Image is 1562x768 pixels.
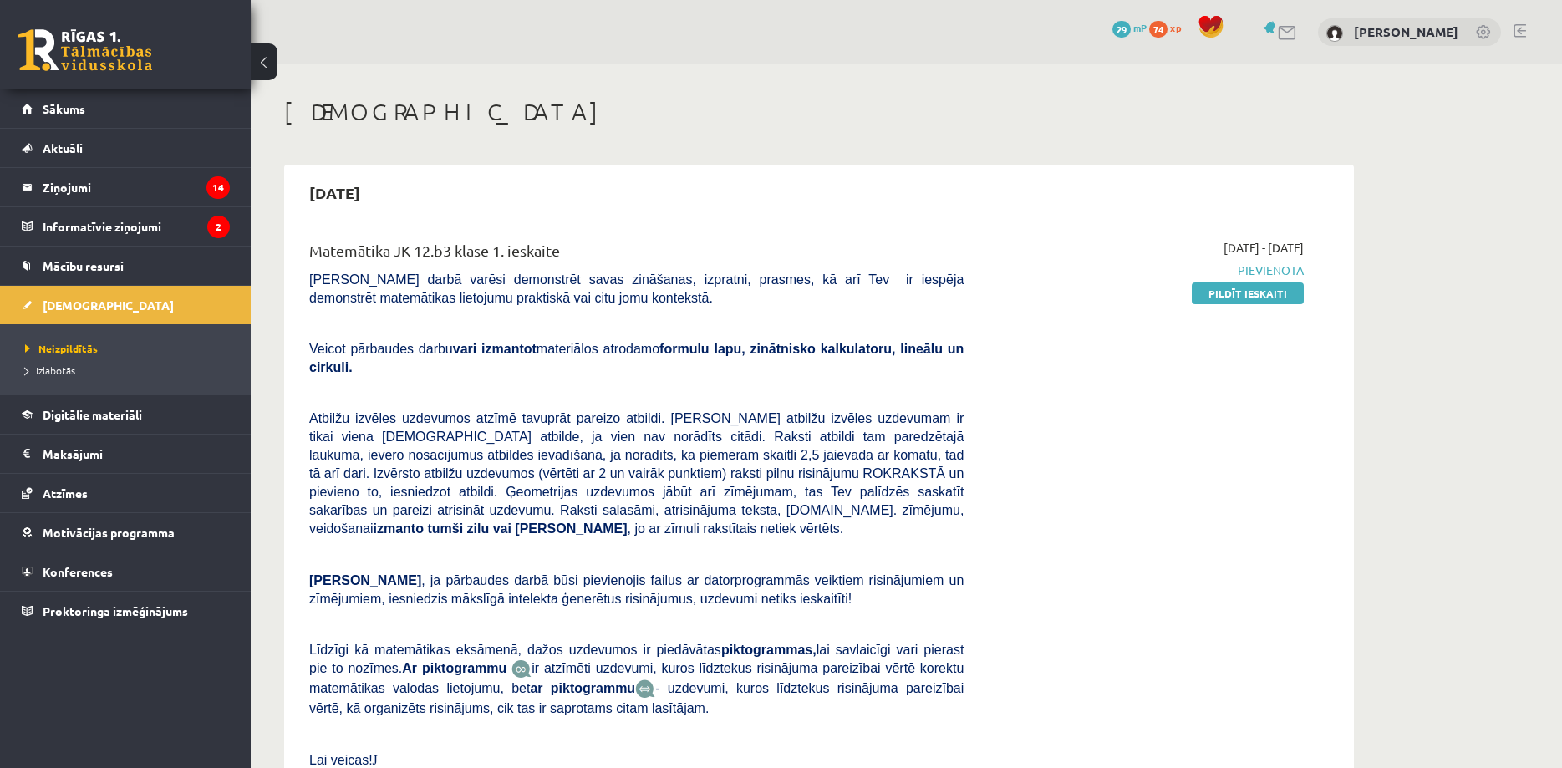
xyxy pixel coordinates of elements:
span: Sākums [43,101,85,116]
a: 74 xp [1149,21,1189,34]
span: Konferences [43,564,113,579]
span: Aktuāli [43,140,83,155]
b: Ar piktogrammu [402,661,506,675]
span: xp [1170,21,1181,34]
span: [PERSON_NAME] darbā varēsi demonstrēt savas zināšanas, izpratni, prasmes, kā arī Tev ir iespēja d... [309,272,964,305]
b: formulu lapu, zinātnisko kalkulatoru, lineālu un cirkuli. [309,342,964,374]
span: J [373,753,378,767]
span: [DEMOGRAPHIC_DATA] [43,298,174,313]
legend: Informatīvie ziņojumi [43,207,230,246]
span: , ja pārbaudes darbā būsi pievienojis failus ar datorprogrammās veiktiem risinājumiem un zīmējumi... [309,573,964,606]
a: [PERSON_NAME] [1354,23,1458,40]
span: Atbilžu izvēles uzdevumos atzīmē tavuprāt pareizo atbildi. [PERSON_NAME] atbilžu izvēles uzdevuma... [309,411,964,536]
span: Lai veicās! [309,753,373,767]
span: Proktoringa izmēģinājums [43,603,188,618]
a: Proktoringa izmēģinājums [22,592,230,630]
h1: [DEMOGRAPHIC_DATA] [284,98,1354,126]
a: Neizpildītās [25,341,234,356]
legend: Ziņojumi [43,168,230,206]
a: Mācību resursi [22,247,230,285]
a: Informatīvie ziņojumi2 [22,207,230,246]
a: Digitālie materiāli [22,395,230,434]
a: Konferences [22,552,230,591]
img: JfuEzvunn4EvwAAAAASUVORK5CYII= [511,659,532,679]
b: ar piktogrammu [530,681,635,695]
b: piktogrammas, [721,643,817,657]
span: Digitālie materiāli [43,407,142,422]
span: ir atzīmēti uzdevumi, kuros līdztekus risinājuma pareizībai vērtē korektu matemātikas valodas lie... [309,661,964,695]
span: Izlabotās [25,364,75,377]
img: Jēkabs Zelmenis [1326,25,1343,42]
a: Aktuāli [22,129,230,167]
span: 29 [1112,21,1131,38]
span: Mācību resursi [43,258,124,273]
a: Motivācijas programma [22,513,230,552]
a: Atzīmes [22,474,230,512]
a: Sākums [22,89,230,128]
span: Veicot pārbaudes darbu materiālos atrodamo [309,342,964,374]
span: Atzīmes [43,486,88,501]
span: Līdzīgi kā matemātikas eksāmenā, dažos uzdevumos ir piedāvātas lai savlaicīgi vari pierast pie to... [309,643,964,675]
legend: Maksājumi [43,435,230,473]
a: Rīgas 1. Tālmācības vidusskola [18,29,152,71]
span: Motivācijas programma [43,525,175,540]
a: Maksājumi [22,435,230,473]
span: [DATE] - [DATE] [1224,239,1304,257]
a: Pildīt ieskaiti [1192,282,1304,304]
span: Neizpildītās [25,342,98,355]
img: wKvN42sLe3LLwAAAABJRU5ErkJggg== [635,679,655,699]
a: Ziņojumi14 [22,168,230,206]
i: 14 [206,176,230,199]
h2: [DATE] [293,173,377,212]
div: Matemātika JK 12.b3 klase 1. ieskaite [309,239,964,270]
span: 74 [1149,21,1168,38]
a: [DEMOGRAPHIC_DATA] [22,286,230,324]
span: [PERSON_NAME] [309,573,421,587]
b: tumši zilu vai [PERSON_NAME] [427,521,627,536]
span: mP [1133,21,1147,34]
a: Izlabotās [25,363,234,378]
span: Pievienota [989,262,1304,279]
i: 2 [207,216,230,238]
b: vari izmantot [453,342,537,356]
b: izmanto [374,521,424,536]
a: 29 mP [1112,21,1147,34]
